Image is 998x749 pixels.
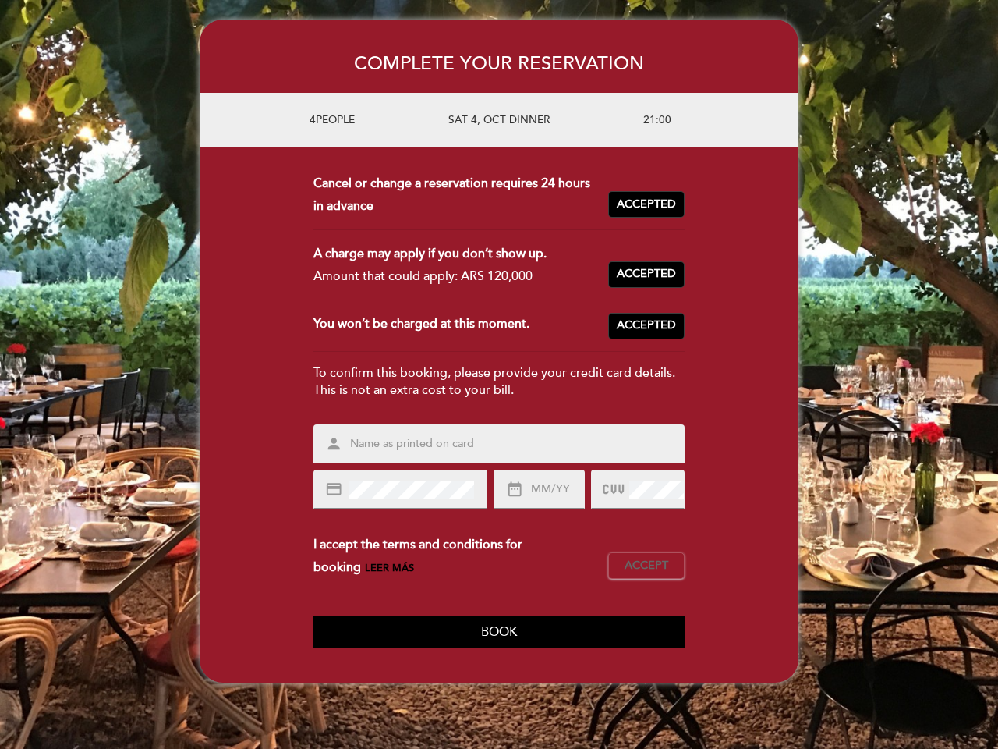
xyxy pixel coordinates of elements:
[313,534,608,579] div: I accept the terms and conditions for booking
[325,435,342,453] i: person
[313,313,608,339] div: You won’t be charged at this moment.
[313,243,596,265] div: A charge may apply if you don’t show up.
[617,197,676,213] span: Accepted
[608,261,685,288] button: Accepted
[313,616,685,648] button: Book
[316,113,355,126] span: people
[608,313,685,339] button: Accepted
[618,101,780,140] div: 21:00
[608,191,685,218] button: Accepted
[380,101,618,140] div: Sat 4, Oct DINNER
[349,435,687,453] input: Name as printed on card
[608,552,685,579] button: Accept
[313,172,608,218] div: Cancel or change a reservation requires 24 hours in advance
[529,481,584,499] input: MM/YY
[354,52,644,75] span: COMPLETE YOUR RESERVATION
[313,265,596,288] div: Amount that could apply: ARS 120,000
[325,481,342,498] i: credit_card
[625,558,668,574] span: Accept
[617,318,676,334] span: Accepted
[617,266,676,282] span: Accepted
[313,364,685,400] div: To confirm this booking, please provide your credit card details. This is not an extra cost to yo...
[481,624,517,640] span: Book
[365,562,414,574] span: Leer más
[218,101,380,140] div: 4
[506,481,523,498] i: date_range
